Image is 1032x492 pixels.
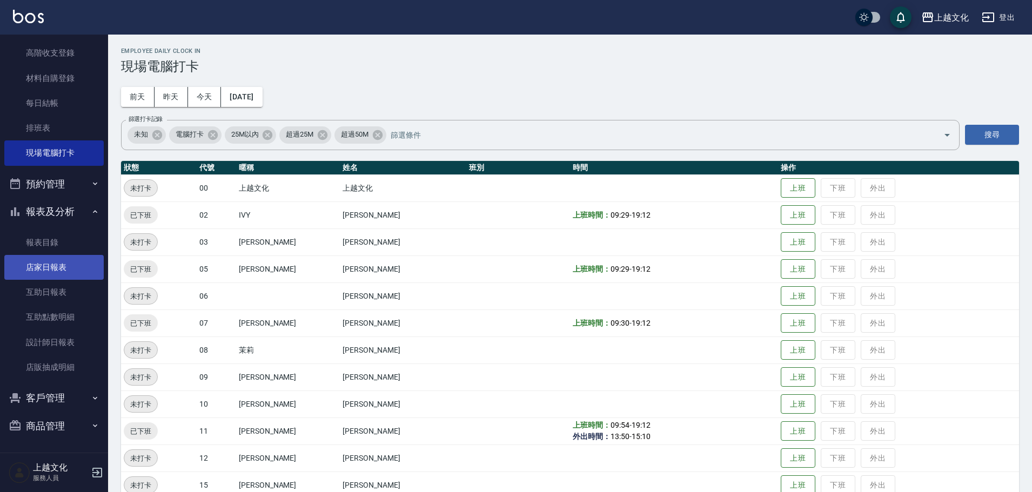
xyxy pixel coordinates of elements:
span: 已下班 [124,426,158,437]
b: 上班時間： [573,265,611,273]
p: 服務人員 [33,473,88,483]
span: 超過25M [279,129,320,140]
span: 未打卡 [124,183,157,194]
a: 店家日報表 [4,255,104,280]
button: 上班 [781,313,815,333]
th: 操作 [778,161,1019,175]
td: [PERSON_NAME] [340,228,466,255]
td: [PERSON_NAME] [340,417,466,444]
td: 00 [197,174,236,201]
span: 09:29 [611,265,629,273]
button: 預約管理 [4,170,104,198]
td: IVY [236,201,340,228]
div: 未知 [128,126,166,144]
span: 13:50 [611,432,629,441]
td: 03 [197,228,236,255]
a: 排班表 [4,116,104,140]
span: 未知 [128,129,155,140]
button: 商品管理 [4,412,104,440]
a: 互助日報表 [4,280,104,305]
span: 未打卡 [124,237,157,248]
td: [PERSON_NAME] [236,417,340,444]
span: 電腦打卡 [169,129,210,140]
a: 店販抽成明細 [4,355,104,380]
td: [PERSON_NAME] [340,336,466,363]
td: [PERSON_NAME] [340,390,466,417]
a: 互助點數明細 [4,305,104,329]
button: 前天 [121,87,155,107]
td: 茉莉 [236,336,340,363]
td: [PERSON_NAME] [236,390,340,417]
td: 09 [197,363,236,390]
button: 上班 [781,394,815,414]
td: 02 [197,201,236,228]
button: [DATE] [221,87,262,107]
h2: Employee Daily Clock In [121,48,1019,55]
div: 上越文化 [934,11,969,24]
th: 狀態 [121,161,197,175]
td: 10 [197,390,236,417]
td: 上越文化 [340,174,466,201]
th: 班別 [466,161,570,175]
b: 外出時間： [573,432,611,441]
td: [PERSON_NAME] [236,255,340,282]
td: 05 [197,255,236,282]
button: 上班 [781,232,815,252]
button: 上班 [781,340,815,360]
td: 11 [197,417,236,444]
td: 08 [197,336,236,363]
button: 登出 [977,8,1019,28]
button: 上班 [781,178,815,198]
img: Logo [13,10,44,23]
span: 已下班 [124,264,158,275]
span: 25M以內 [225,129,265,140]
span: 19:12 [632,265,651,273]
button: Open [939,126,956,144]
td: - - [570,417,778,444]
span: 19:12 [632,211,651,219]
a: 設計師日報表 [4,330,104,355]
span: 未打卡 [124,453,157,464]
td: [PERSON_NAME] [340,282,466,309]
a: 現場電腦打卡 [4,140,104,165]
span: 19:12 [632,319,651,327]
span: 已下班 [124,210,158,221]
td: 上越文化 [236,174,340,201]
th: 暱稱 [236,161,340,175]
td: - [570,201,778,228]
b: 上班時間： [573,319,611,327]
td: [PERSON_NAME] [236,228,340,255]
td: 06 [197,282,236,309]
span: 未打卡 [124,291,157,302]
td: 07 [197,309,236,336]
button: 客戶管理 [4,384,104,412]
img: Person [9,462,30,483]
input: 篩選條件 [388,125,924,144]
span: 15:10 [632,432,651,441]
span: 未打卡 [124,399,157,410]
td: [PERSON_NAME] [340,201,466,228]
span: 19:12 [632,421,651,429]
span: 09:29 [611,211,629,219]
button: 上班 [781,205,815,225]
span: 未打卡 [124,345,157,356]
button: save [890,6,912,28]
button: 上班 [781,367,815,387]
button: 昨天 [155,87,188,107]
td: [PERSON_NAME] [236,309,340,336]
button: 報表及分析 [4,198,104,226]
button: 上班 [781,448,815,468]
button: 上班 [781,259,815,279]
span: 09:30 [611,319,629,327]
th: 代號 [197,161,236,175]
button: 上班 [781,421,815,441]
td: 12 [197,444,236,471]
span: 未打卡 [124,480,157,491]
button: 上班 [781,286,815,306]
span: 已下班 [124,318,158,329]
td: - [570,309,778,336]
td: [PERSON_NAME] [340,363,466,390]
a: 每日結帳 [4,91,104,116]
td: [PERSON_NAME] [340,309,466,336]
th: 姓名 [340,161,466,175]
